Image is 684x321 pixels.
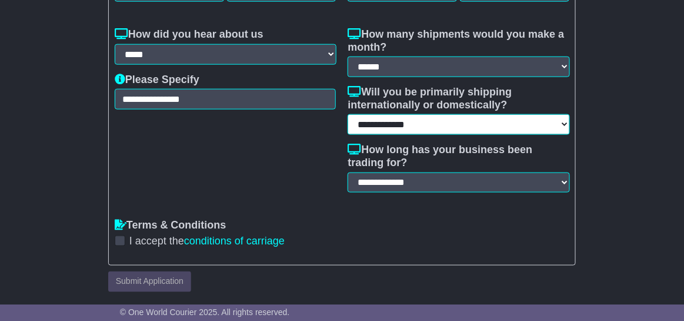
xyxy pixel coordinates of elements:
button: Submit Application [108,272,191,292]
label: I accept the [129,235,285,248]
label: Will you be primarily shipping internationally or domestically? [348,86,569,111]
a: conditions of carriage [184,235,285,247]
span: © One World Courier 2025. All rights reserved. [120,307,290,317]
label: How long has your business been trading for? [348,144,569,169]
label: Terms & Conditions [115,219,226,232]
label: Please Specify [115,74,199,87]
label: How did you hear about us [115,28,263,41]
label: How many shipments would you make a month? [348,28,569,54]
